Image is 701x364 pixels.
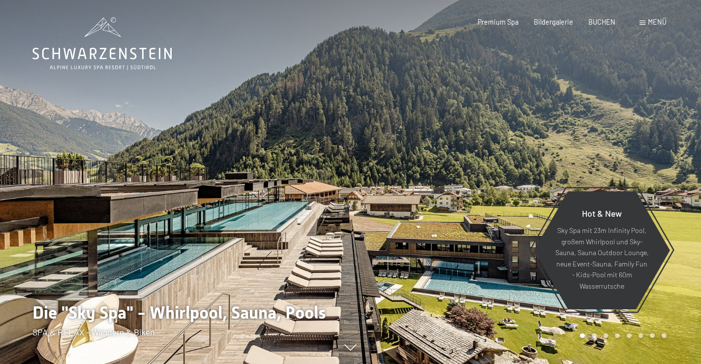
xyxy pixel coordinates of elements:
div: Carousel Page 5 [627,333,632,338]
div: Carousel Pagination [577,333,666,338]
div: Carousel Page 7 [650,333,655,338]
span: Hot & New [582,208,622,219]
div: Carousel Page 6 [639,333,643,338]
div: Carousel Page 2 [592,333,597,338]
a: Hot & New Sky Spa mit 23m Infinity Pool, großem Whirlpool und Sky-Sauna, Sauna Outdoor Lounge, ne... [533,191,671,310]
div: Carousel Page 8 [662,333,667,338]
div: Carousel Page 1 (Current Slide) [580,333,585,338]
a: BUCHEN [588,18,615,26]
div: Carousel Page 3 [604,333,609,338]
div: Carousel Page 4 [615,333,620,338]
span: Menü [648,18,667,26]
p: Sky Spa mit 23m Infinity Pool, großem Whirlpool und Sky-Sauna, Sauna Outdoor Lounge, neue Event-S... [555,226,649,292]
a: Bildergalerie [534,18,573,26]
a: Premium Spa [478,18,518,26]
